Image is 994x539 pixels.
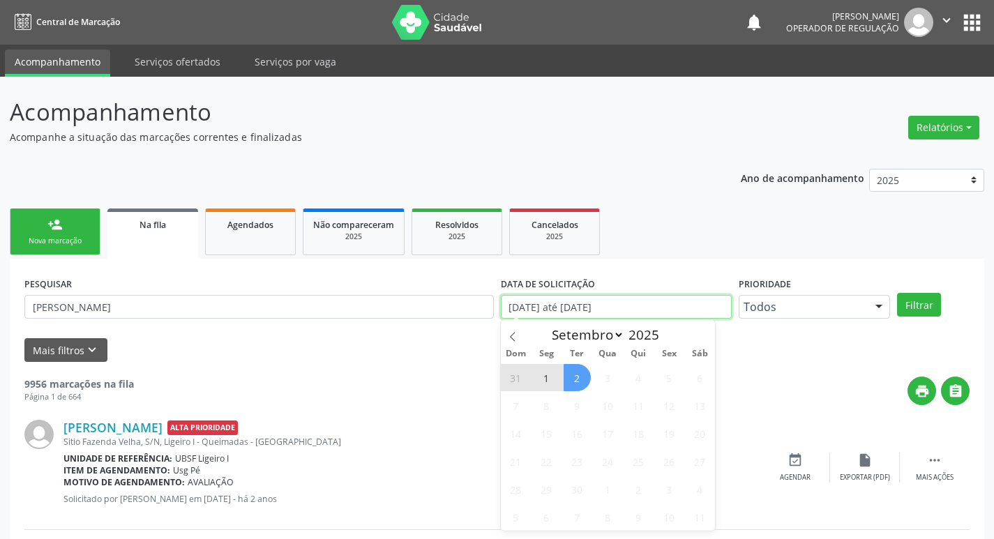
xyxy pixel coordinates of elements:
[564,503,591,531] span: Outubro 7, 2025
[125,50,230,74] a: Serviços ofertados
[908,377,936,405] button: print
[939,13,954,28] i: 
[188,476,234,488] span: AVALIAÇÃO
[63,436,760,448] div: Sitio Fazenda Velha, S/N, Ligeiro I - Queimadas - [GEOGRAPHIC_DATA]
[502,448,529,475] span: Setembro 21, 2025
[948,384,963,399] i: 
[24,420,54,449] img: img
[739,273,791,295] label: Prioridade
[63,453,172,464] b: Unidade de referência:
[313,231,394,242] div: 2025
[686,392,714,419] span: Setembro 13, 2025
[502,476,529,503] span: Setembro 28, 2025
[167,420,238,435] span: Alta Prioridade
[594,392,622,419] span: Setembro 10, 2025
[24,377,134,390] strong: 9956 marcações na fila
[245,50,346,74] a: Serviços por vaga
[686,448,714,475] span: Setembro 27, 2025
[656,448,683,475] span: Setembro 26, 2025
[175,453,229,464] span: UBSF Ligeiro I
[63,464,170,476] b: Item de agendamento:
[564,392,591,419] span: Setembro 9, 2025
[502,503,529,531] span: Outubro 5, 2025
[656,476,683,503] span: Outubro 3, 2025
[941,377,970,405] button: 
[24,391,134,403] div: Página 1 de 664
[686,503,714,531] span: Outubro 11, 2025
[788,453,803,468] i: event_available
[656,503,683,531] span: Outubro 10, 2025
[562,349,592,358] span: Ter
[10,130,692,144] p: Acompanhe a situação das marcações correntes e finalizadas
[501,295,732,319] input: Selecione um intervalo
[502,392,529,419] span: Setembro 7, 2025
[501,349,532,358] span: Dom
[656,392,683,419] span: Setembro 12, 2025
[435,219,479,231] span: Resolvidos
[625,420,652,447] span: Setembro 18, 2025
[686,364,714,391] span: Setembro 6, 2025
[173,464,200,476] span: Usg Pé
[594,364,622,391] span: Setembro 3, 2025
[625,392,652,419] span: Setembro 11, 2025
[531,349,562,358] span: Seg
[914,384,930,399] i: print
[533,503,560,531] span: Outubro 6, 2025
[533,420,560,447] span: Setembro 15, 2025
[623,349,654,358] span: Qui
[960,10,984,35] button: apps
[36,16,120,28] span: Central de Marcação
[857,453,873,468] i: insert_drive_file
[654,349,684,358] span: Sex
[744,300,862,314] span: Todos
[625,503,652,531] span: Outubro 9, 2025
[656,364,683,391] span: Setembro 5, 2025
[533,448,560,475] span: Setembro 22, 2025
[24,338,107,363] button: Mais filtroskeyboard_arrow_down
[63,476,185,488] b: Motivo de agendamento:
[564,364,591,391] span: Setembro 2, 2025
[63,420,163,435] a: [PERSON_NAME]
[533,364,560,391] span: Setembro 1, 2025
[656,420,683,447] span: Setembro 19, 2025
[313,219,394,231] span: Não compareceram
[502,364,529,391] span: Agosto 31, 2025
[24,295,494,319] input: Nome, CNS
[5,50,110,77] a: Acompanhamento
[532,219,578,231] span: Cancelados
[933,8,960,37] button: 
[501,273,595,295] label: DATA DE SOLICITAÇÃO
[594,503,622,531] span: Outubro 8, 2025
[780,473,811,483] div: Agendar
[545,325,625,344] select: Month
[741,169,864,186] p: Ano de acompanhamento
[625,448,652,475] span: Setembro 25, 2025
[422,231,492,242] div: 2025
[840,473,890,483] div: Exportar (PDF)
[564,448,591,475] span: Setembro 23, 2025
[564,476,591,503] span: Setembro 30, 2025
[10,95,692,130] p: Acompanhamento
[684,349,715,358] span: Sáb
[625,364,652,391] span: Setembro 4, 2025
[84,342,100,358] i: keyboard_arrow_down
[904,8,933,37] img: img
[594,448,622,475] span: Setembro 24, 2025
[908,116,979,139] button: Relatórios
[897,293,941,317] button: Filtrar
[625,476,652,503] span: Outubro 2, 2025
[20,236,90,246] div: Nova marcação
[63,493,760,505] p: Solicitado por [PERSON_NAME] em [DATE] - há 2 anos
[744,13,764,32] button: notifications
[564,420,591,447] span: Setembro 16, 2025
[686,476,714,503] span: Outubro 4, 2025
[786,10,899,22] div: [PERSON_NAME]
[140,219,166,231] span: Na fila
[10,10,120,33] a: Central de Marcação
[533,392,560,419] span: Setembro 8, 2025
[47,217,63,232] div: person_add
[502,420,529,447] span: Setembro 14, 2025
[686,420,714,447] span: Setembro 20, 2025
[916,473,954,483] div: Mais ações
[594,420,622,447] span: Setembro 17, 2025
